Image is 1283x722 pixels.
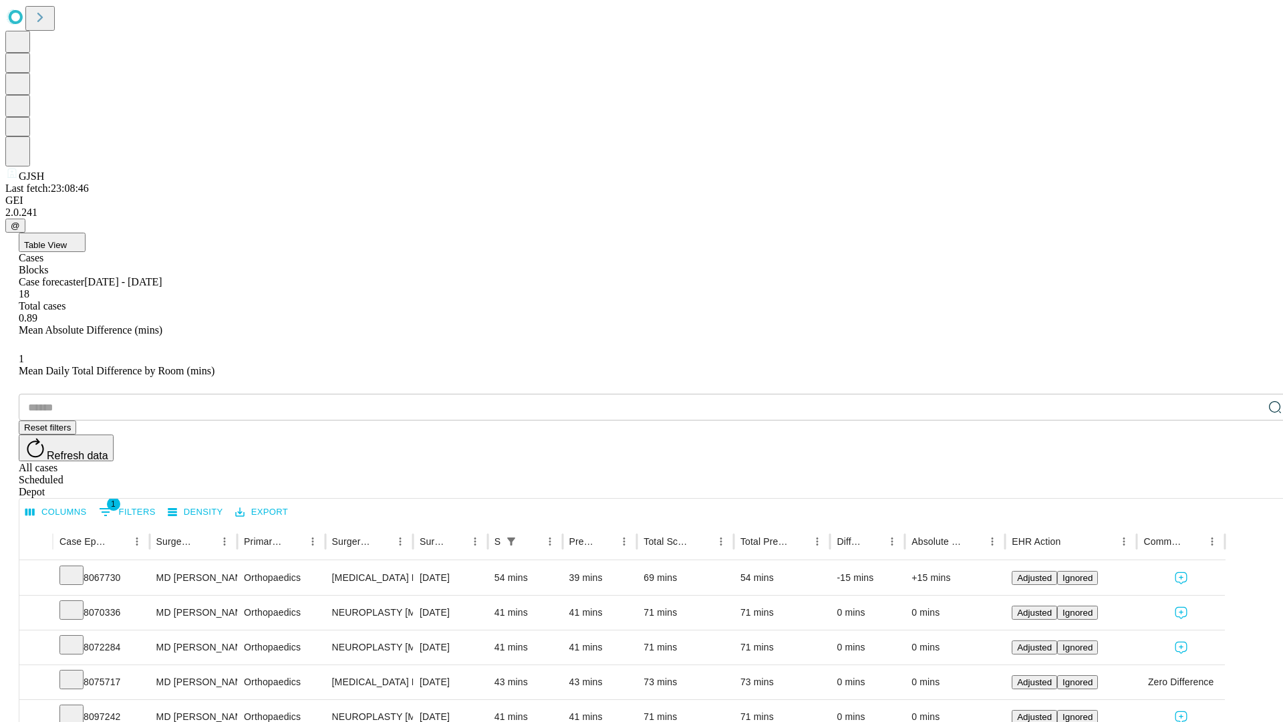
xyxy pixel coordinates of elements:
[911,630,998,665] div: 0 mins
[47,450,108,461] span: Refresh data
[232,502,291,523] button: Export
[420,561,481,595] div: [DATE]
[569,596,631,630] div: 41 mins
[740,596,824,630] div: 71 mins
[156,665,231,699] div: MD [PERSON_NAME] [PERSON_NAME]
[1143,536,1182,547] div: Comments
[837,630,898,665] div: 0 mins
[1062,608,1093,618] span: Ignored
[911,665,998,699] div: 0 mins
[569,561,631,595] div: 39 mins
[1017,642,1052,652] span: Adjusted
[466,532,484,551] button: Menu
[864,532,883,551] button: Sort
[285,532,303,551] button: Sort
[1184,532,1203,551] button: Sort
[964,532,983,551] button: Sort
[911,596,998,630] div: 0 mins
[808,532,827,551] button: Menu
[883,532,901,551] button: Menu
[615,532,633,551] button: Menu
[1017,608,1052,618] span: Adjusted
[107,497,120,511] span: 1
[420,536,446,547] div: Surgery Date
[19,233,86,252] button: Table View
[447,532,466,551] button: Sort
[19,170,44,182] span: GJSH
[1012,536,1060,547] div: EHR Action
[1057,571,1098,585] button: Ignored
[372,532,391,551] button: Sort
[1062,532,1081,551] button: Sort
[26,567,46,590] button: Expand
[494,561,556,595] div: 54 mins
[332,536,371,547] div: Surgery Name
[59,536,108,547] div: Case Epic Id
[1057,640,1098,654] button: Ignored
[26,602,46,625] button: Expand
[1062,642,1093,652] span: Ignored
[5,183,89,194] span: Last fetch: 23:08:46
[244,536,283,547] div: Primary Service
[1148,665,1214,699] span: Zero Difference
[109,532,128,551] button: Sort
[22,502,90,523] button: Select columns
[244,596,318,630] div: Orthopaedics
[1143,665,1218,699] div: Zero Difference
[837,596,898,630] div: 0 mins
[789,532,808,551] button: Sort
[59,630,143,665] div: 8072284
[420,596,481,630] div: [DATE]
[1012,675,1057,689] button: Adjusted
[1203,532,1222,551] button: Menu
[156,536,195,547] div: Surgeon Name
[644,630,727,665] div: 71 mins
[196,532,215,551] button: Sort
[1012,640,1057,654] button: Adjusted
[164,502,227,523] button: Density
[837,536,863,547] div: Difference
[84,276,162,287] span: [DATE] - [DATE]
[11,221,20,231] span: @
[244,630,318,665] div: Orthopaedics
[59,596,143,630] div: 8070336
[19,365,215,376] span: Mean Daily Total Difference by Room (mins)
[712,532,730,551] button: Menu
[1062,573,1093,583] span: Ignored
[569,665,631,699] div: 43 mins
[837,561,898,595] div: -15 mins
[644,536,692,547] div: Total Scheduled Duration
[1057,675,1098,689] button: Ignored
[244,561,318,595] div: Orthopaedics
[96,501,159,523] button: Show filters
[59,561,143,595] div: 8067730
[983,532,1002,551] button: Menu
[596,532,615,551] button: Sort
[522,532,541,551] button: Sort
[740,665,824,699] div: 73 mins
[5,195,1278,207] div: GEI
[1012,606,1057,620] button: Adjusted
[332,630,406,665] div: NEUROPLASTY [MEDICAL_DATA] AT [GEOGRAPHIC_DATA]
[19,420,76,435] button: Reset filters
[332,596,406,630] div: NEUROPLASTY [MEDICAL_DATA] AT [GEOGRAPHIC_DATA]
[494,596,556,630] div: 41 mins
[19,288,29,299] span: 18
[332,665,406,699] div: [MEDICAL_DATA] RELEASE
[1017,573,1052,583] span: Adjusted
[19,276,84,287] span: Case forecaster
[420,665,481,699] div: [DATE]
[156,561,231,595] div: MD [PERSON_NAME] [PERSON_NAME]
[332,561,406,595] div: [MEDICAL_DATA] RELEASE
[740,630,824,665] div: 71 mins
[303,532,322,551] button: Menu
[1062,712,1093,722] span: Ignored
[1062,677,1093,687] span: Ignored
[1017,677,1052,687] span: Adjusted
[391,532,410,551] button: Menu
[244,665,318,699] div: Orthopaedics
[420,630,481,665] div: [DATE]
[5,219,25,233] button: @
[740,536,789,547] div: Total Predicted Duration
[26,636,46,660] button: Expand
